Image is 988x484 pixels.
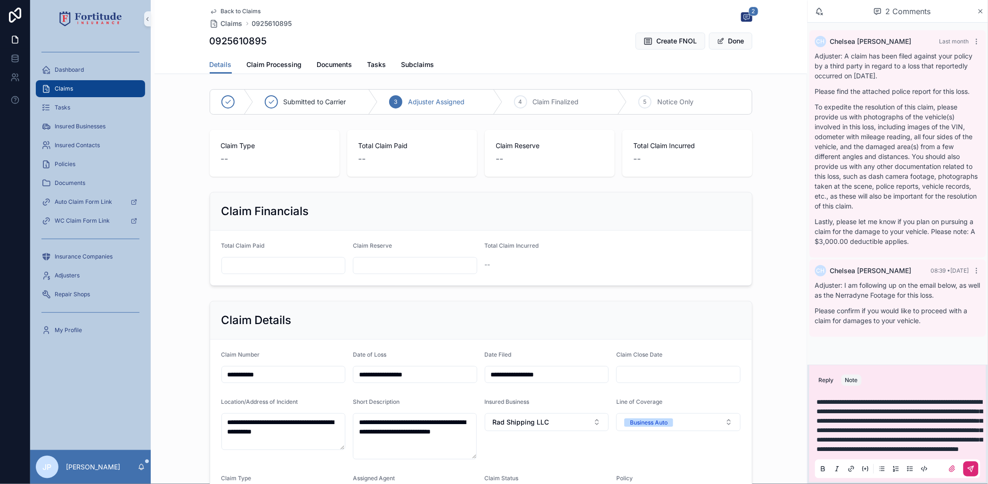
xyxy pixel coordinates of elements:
span: JP [43,461,52,473]
span: Claim Processing [247,60,302,69]
a: Insured Contacts [36,137,145,154]
span: Total Claim Paid [359,141,466,150]
span: Subclaims [401,60,434,69]
span: Insurance Companies [55,253,113,260]
span: CH [817,38,825,45]
button: Reply [815,375,838,386]
a: Auto Claim Form Link [36,193,145,210]
span: Claim Finalized [533,97,579,107]
span: Chelsea [PERSON_NAME] [830,266,912,275]
h2: Claim Details [221,313,292,328]
a: 0925610895 [252,19,292,28]
p: Please confirm if you would like to proceed with a claim for damages to your vehicle. [815,306,980,325]
span: -- [359,152,366,166]
span: Claim Number [221,351,260,358]
span: 08:39 • [DATE] [931,267,969,274]
span: Details [210,60,232,69]
button: Select Button [616,413,741,431]
a: Insured Businesses [36,118,145,135]
span: Date Filed [485,351,512,358]
a: Tasks [36,99,145,116]
span: Line of Coverage [616,398,662,405]
span: Back to Claims [221,8,261,15]
span: -- [496,152,504,166]
button: Note [841,375,862,386]
span: Claim Reserve [496,141,604,150]
a: Documents [36,175,145,192]
span: Claim Type [221,141,328,150]
span: Tasks [367,60,386,69]
span: WC Claim Form Link [55,217,110,225]
a: Claims [36,80,145,97]
span: Claims [55,85,73,92]
a: Repair Shops [36,286,145,303]
span: Tasks [55,104,70,111]
span: Submitted to Carrier [284,97,346,107]
span: Notice Only [657,97,694,107]
span: 4 [519,98,523,106]
p: [PERSON_NAME] [66,462,120,472]
div: Note [845,376,858,384]
a: Adjusters [36,267,145,284]
span: -- [634,152,641,166]
span: Repair Shops [55,291,90,298]
button: Done [709,33,752,50]
span: Claim Reserve [353,242,392,249]
span: My Profile [55,326,82,334]
span: Policy [616,475,633,482]
a: Policies [36,156,145,173]
h1: 0925610895 [210,34,267,48]
span: Adjuster Assigned [408,97,465,107]
span: Date of Loss [353,351,386,358]
span: Rad Shipping LLC [493,417,549,427]
a: Tasks [367,56,386,75]
a: Claims [210,19,243,28]
span: Insured Businesses [55,123,106,130]
span: Claim Status [485,475,519,482]
p: Adjuster: A claim has been filed against your policy by a third party in regard to a loss that re... [815,51,980,81]
span: Auto Claim Form Link [55,198,112,206]
span: Claim Type [221,475,252,482]
span: Documents [55,179,85,187]
button: Create FNOL [636,33,705,50]
span: Adjusters [55,272,80,279]
span: Total Claim Paid [221,242,265,249]
a: Back to Claims [210,8,261,15]
span: CH [817,267,825,275]
p: Adjuster: I am following up on the email below, as well as the Nerradyne Footage for this loss. [815,280,980,300]
a: Insurance Companies [36,248,145,265]
span: Insured Business [485,398,530,405]
span: Claims [221,19,243,28]
span: 2 [749,7,759,16]
span: Create FNOL [657,36,697,46]
span: Assigned Agent [353,475,395,482]
p: Lastly, please let me know if you plan on pursuing a claim for the damage to your vehicle. Please... [815,217,980,246]
span: 5 [644,98,647,106]
a: Claim Processing [247,56,302,75]
span: 2 Comments [886,6,931,17]
p: Please find the attached police report for this loss. [815,86,980,96]
a: Dashboard [36,61,145,78]
span: Location/Address of Incident [221,398,298,405]
span: Dashboard [55,66,84,74]
span: Last month [939,38,969,45]
span: -- [485,260,490,269]
img: App logo [59,11,122,26]
a: Documents [317,56,352,75]
span: Documents [317,60,352,69]
h2: Claim Financials [221,204,309,219]
div: scrollable content [30,38,151,351]
span: Total Claim Incurred [634,141,741,150]
button: Select Button [485,413,609,431]
span: Claim Close Date [616,351,662,358]
span: Policies [55,160,75,168]
span: -- [221,152,229,166]
p: To expedite the resolution of this claim, please provide us with photographs of the vehicle(s) in... [815,102,980,211]
a: Details [210,56,232,74]
a: Subclaims [401,56,434,75]
div: Business Auto [630,418,668,427]
span: Short Description [353,398,400,405]
button: 2 [741,12,752,24]
a: WC Claim Form Link [36,212,145,229]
